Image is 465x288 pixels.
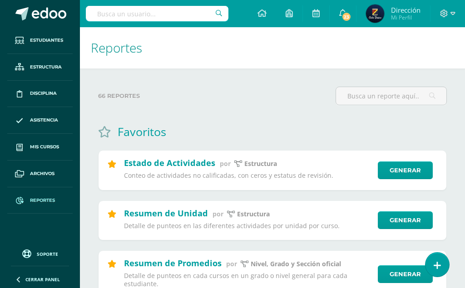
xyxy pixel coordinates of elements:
span: Mis cursos [30,143,59,151]
a: Disciplina [7,81,73,107]
a: Estructura [7,54,73,81]
span: Cerrar panel [25,276,60,283]
a: Generar [378,211,433,229]
span: Disciplina [30,90,57,97]
p: Nivel, Grado y Sección oficial [251,260,341,268]
span: 23 [341,12,351,22]
span: Estructura [30,63,62,71]
h2: Estado de Actividades [124,157,215,168]
p: Detalle de punteos en las diferentes actividades por unidad por curso. [124,222,372,230]
a: Estudiantes [7,27,73,54]
h1: Favoritos [118,124,166,139]
input: Busca un reporte aquí... [336,87,446,105]
span: Estudiantes [30,37,63,44]
span: por [213,210,223,218]
h2: Resumen de Unidad [124,208,208,219]
span: Dirección [391,5,420,15]
a: Generar [378,161,433,179]
a: Soporte [11,247,69,259]
p: Detalle de punteos en cada cursos en un grado o nivel general para cada estudiante. [124,272,372,288]
p: Conteo de actividades no calificadas, con ceros y estatus de revisión. [124,171,372,180]
h2: Resumen de Promedios [124,258,222,268]
p: estructura [244,160,277,168]
p: estructura [237,210,270,218]
img: 0fb4cf2d5a8caa7c209baa70152fd11e.png [366,5,384,23]
span: por [226,259,237,268]
a: Generar [378,265,433,283]
span: Soporte [37,251,58,257]
span: Reportes [30,197,55,204]
span: por [220,159,231,168]
a: Asistencia [7,107,73,134]
span: Asistencia [30,117,58,124]
a: Mis cursos [7,134,73,161]
span: Reportes [91,39,142,56]
span: Mi Perfil [391,14,420,21]
input: Busca un usuario... [86,6,228,21]
label: 66 reportes [98,87,328,105]
span: Archivos [30,170,54,177]
a: Archivos [7,161,73,187]
a: Reportes [7,187,73,214]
